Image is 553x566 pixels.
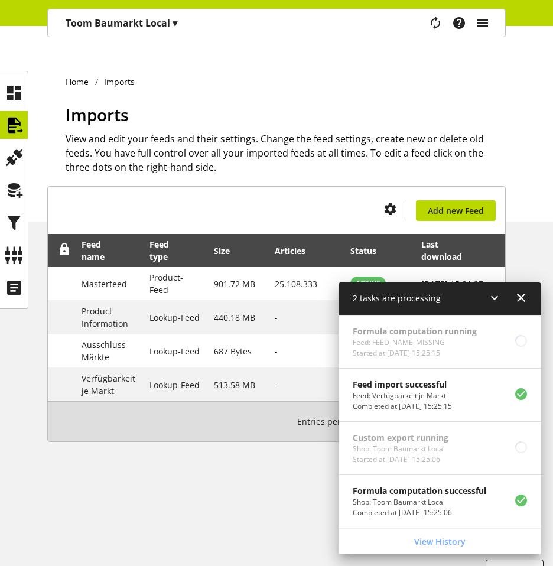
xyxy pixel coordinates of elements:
[214,312,255,323] span: 440.18 MB
[275,278,317,289] span: 25.108.333
[353,497,486,508] p: Shop: Toom Baumarkt Local
[353,484,486,497] p: Formula computation successful
[297,415,367,428] span: Entries per page
[350,245,388,257] div: Status
[82,278,127,289] span: Masterfeed
[66,132,506,174] h2: View and edit your feeds and their settings. Change the feed settings, create new or delete old f...
[353,401,452,412] p: Completed at Sep 02, 2025, 15:25:15
[275,245,317,257] div: Articles
[214,278,255,289] span: 901.72 MB
[339,369,541,421] a: Feed import successfulFeed: Verfügbarkeit je MarktCompleted at [DATE] 15:25:15
[82,373,135,396] span: Verfügbarkeit je Markt
[214,346,252,357] span: 687 Bytes
[149,312,200,323] span: Lookup-Feed
[149,238,187,263] div: Feed type
[428,204,484,217] span: Add new Feed
[356,278,380,289] span: ACTIVE
[82,305,128,329] span: Product Information
[421,278,483,289] span: [DATE] 15:01:27
[275,346,278,357] span: -
[214,379,255,391] span: 513.58 MB
[66,16,177,30] p: Toom Baumarkt Local
[421,238,478,263] div: Last download
[54,243,71,258] div: Unlock to reorder rows
[47,9,506,37] nav: main navigation
[353,391,452,401] p: Feed: Verfügbarkeit je Markt
[416,200,496,221] a: Add new Feed
[353,378,452,391] p: Feed import successful
[297,411,435,432] small: 1-4 / 4
[275,312,278,323] span: -
[339,475,541,528] a: Formula computation successfulShop: Toom Baumarkt LocalCompleted at [DATE] 15:25:06
[149,272,183,295] span: Product-Feed
[66,103,129,126] span: Imports
[173,17,177,30] span: ▾
[58,243,71,256] span: Unlock to reorder rows
[353,292,441,304] span: 2 tasks are processing
[414,535,466,548] span: View History
[149,346,200,357] span: Lookup-Feed
[149,379,200,391] span: Lookup-Feed
[214,245,242,257] div: Size
[275,379,278,391] span: -
[341,531,539,552] a: View History
[353,508,486,518] p: Completed at Sep 02, 2025, 15:25:06
[82,238,122,263] div: Feed name
[82,339,126,363] span: Ausschluss Märkte
[66,76,95,88] a: Home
